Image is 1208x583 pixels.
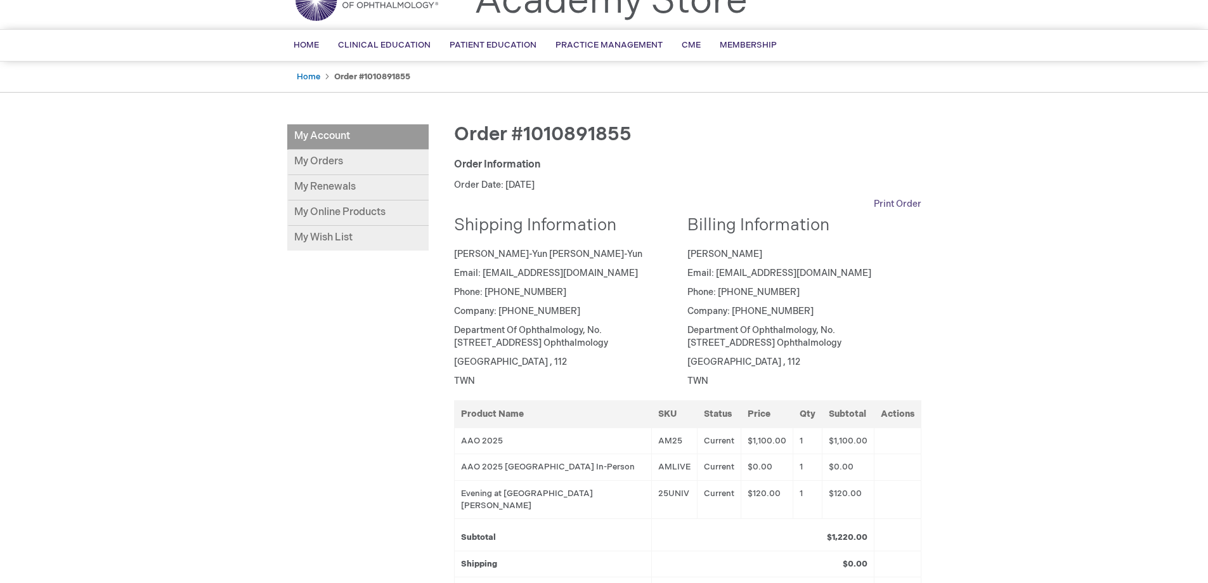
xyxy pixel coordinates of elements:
[287,150,429,175] a: My Orders
[874,400,921,428] th: Actions
[741,400,793,428] th: Price
[793,400,822,428] th: Qty
[454,428,651,454] td: AAO 2025
[687,249,762,259] span: [PERSON_NAME]
[287,175,429,200] a: My Renewals
[461,559,497,569] strong: Shipping
[741,454,793,481] td: $0.00
[651,428,697,454] td: AM25
[555,40,663,50] span: Practice Management
[454,123,632,146] span: Order #1010891855
[454,400,651,428] th: Product Name
[297,72,320,82] a: Home
[651,480,697,518] td: 25UNIV
[741,428,793,454] td: $1,100.00
[697,400,741,428] th: Status
[697,480,741,518] td: Current
[793,480,822,518] td: 1
[687,217,912,235] h2: Billing Information
[793,428,822,454] td: 1
[651,400,697,428] th: SKU
[741,480,793,518] td: $120.00
[287,200,429,226] a: My Online Products
[720,40,777,50] span: Membership
[687,287,800,298] span: Phone: [PHONE_NUMBER]
[454,376,475,386] span: TWN
[822,480,874,518] td: $120.00
[454,480,651,518] td: Evening at [GEOGRAPHIC_DATA][PERSON_NAME]
[454,179,921,192] p: Order Date: [DATE]
[454,268,638,278] span: Email: [EMAIL_ADDRESS][DOMAIN_NAME]
[793,454,822,481] td: 1
[454,217,679,235] h2: Shipping Information
[822,428,874,454] td: $1,100.00
[682,40,701,50] span: CME
[697,454,741,481] td: Current
[461,532,496,542] strong: Subtotal
[454,357,567,367] span: [GEOGRAPHIC_DATA] , 112
[697,428,741,454] td: Current
[651,454,697,481] td: AMLIVE
[687,306,814,317] span: Company: [PHONE_NUMBER]
[454,325,608,348] span: Department Of Ophthalmology, No. [STREET_ADDRESS] Ophthalmology
[687,268,871,278] span: Email: [EMAIL_ADDRESS][DOMAIN_NAME]
[822,454,874,481] td: $0.00
[454,249,642,259] span: [PERSON_NAME]-Yun [PERSON_NAME]-Yun
[334,72,410,82] strong: Order #1010891855
[450,40,536,50] span: Patient Education
[454,287,566,298] span: Phone: [PHONE_NUMBER]
[287,226,429,251] a: My Wish List
[454,454,651,481] td: AAO 2025 [GEOGRAPHIC_DATA] In-Person
[454,306,580,317] span: Company: [PHONE_NUMBER]
[454,158,921,173] div: Order Information
[687,325,841,348] span: Department Of Ophthalmology, No. [STREET_ADDRESS] Ophthalmology
[687,357,800,367] span: [GEOGRAPHIC_DATA] , 112
[827,532,867,542] strong: $1,220.00
[822,400,874,428] th: Subtotal
[294,40,319,50] span: Home
[338,40,431,50] span: Clinical Education
[843,559,867,569] strong: $0.00
[874,198,921,211] a: Print Order
[687,376,708,386] span: TWN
